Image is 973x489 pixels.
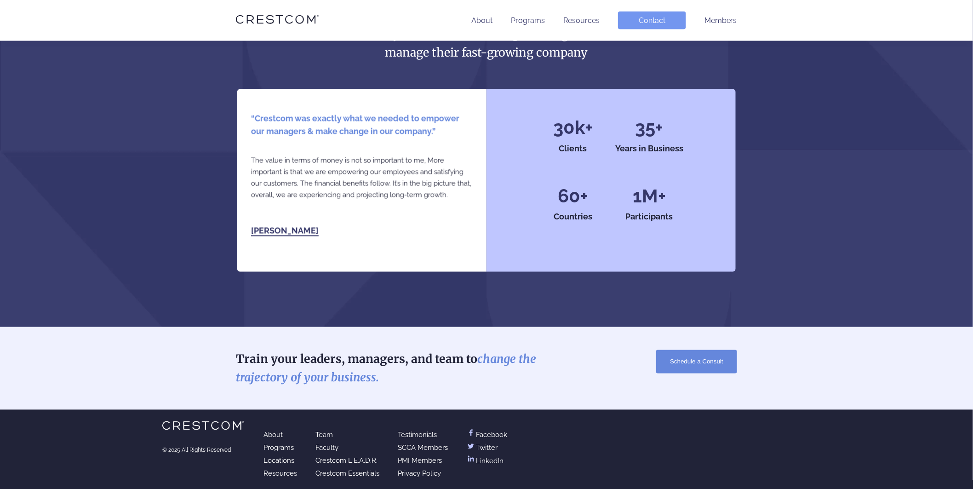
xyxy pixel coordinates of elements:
a: Facebook [466,431,507,439]
span: Clients [559,144,587,153]
button: Schedule a Consult [656,350,737,374]
a: Resources [563,16,600,25]
h6: Train your leaders, managers, and team to [236,350,558,387]
a: Crestcom Essentials [315,470,379,478]
a: Crestcom L.E.A.D.R. [315,457,378,465]
a: Members [704,16,737,25]
h6: “Crestcom was exactly what we needed to empower our managers & make change in our company.” [251,112,473,138]
span: 1M+ [633,190,666,202]
span: Participants [626,212,673,222]
div: © 2025 All Rights Reserved [162,447,245,454]
a: Faculty [315,444,338,452]
a: Team [315,431,333,439]
a: SCCA Members [398,444,448,452]
h5: See why others use leadership training to better manage their fast-growing company [339,25,634,62]
a: Resources [263,470,297,478]
span: 60+ [558,190,588,202]
a: Locations [263,457,294,465]
a: PMI Members [398,457,442,465]
span: 30k+ [553,121,593,134]
a: Contact [618,12,686,29]
span: Countries [554,212,592,222]
a: Twitter [466,444,498,452]
a: About [471,16,492,25]
p: The value in terms of money is not so important to me, More important is that we are empowering o... [251,155,473,201]
a: Testimonials [398,431,437,439]
a: [PERSON_NAME] [251,226,319,236]
a: Programs [511,16,545,25]
a: Programs [263,444,294,452]
a: LinkedIn [466,457,504,466]
span: Years in Business [615,144,683,153]
a: About [263,431,283,439]
span: 35+ [635,121,664,134]
a: Privacy Policy [398,470,441,478]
